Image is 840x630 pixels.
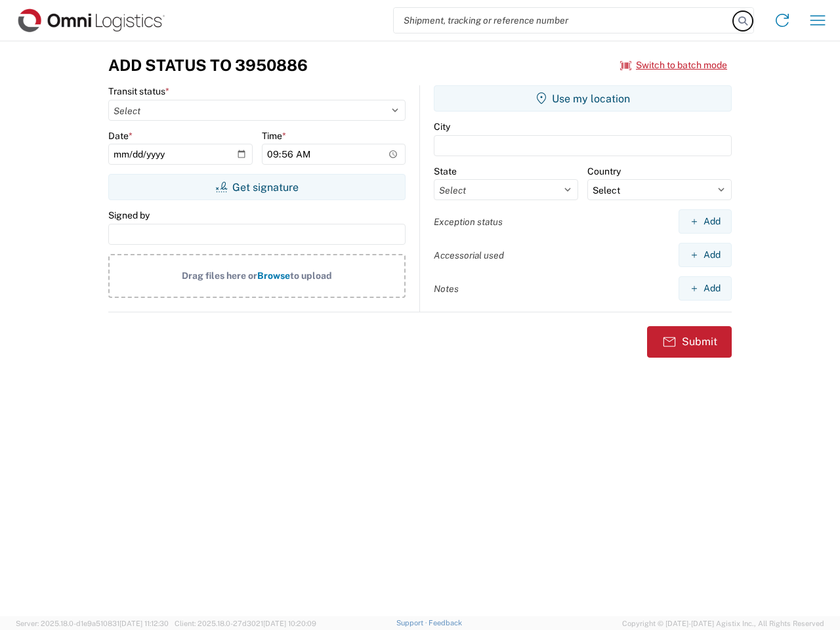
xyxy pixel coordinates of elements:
[396,619,429,627] a: Support
[257,270,290,281] span: Browse
[394,8,734,33] input: Shipment, tracking or reference number
[175,619,316,627] span: Client: 2025.18.0-27d3021
[108,174,406,200] button: Get signature
[263,619,316,627] span: [DATE] 10:20:09
[108,85,169,97] label: Transit status
[679,209,732,234] button: Add
[434,249,504,261] label: Accessorial used
[434,121,450,133] label: City
[434,216,503,228] label: Exception status
[434,85,732,112] button: Use my location
[16,619,169,627] span: Server: 2025.18.0-d1e9a510831
[679,276,732,301] button: Add
[262,130,286,142] label: Time
[182,270,257,281] span: Drag files here or
[119,619,169,627] span: [DATE] 11:12:30
[434,165,457,177] label: State
[108,209,150,221] label: Signed by
[679,243,732,267] button: Add
[587,165,621,177] label: Country
[622,618,824,629] span: Copyright © [DATE]-[DATE] Agistix Inc., All Rights Reserved
[434,283,459,295] label: Notes
[429,619,462,627] a: Feedback
[620,54,727,76] button: Switch to batch mode
[108,56,308,75] h3: Add Status to 3950886
[647,326,732,358] button: Submit
[108,130,133,142] label: Date
[290,270,332,281] span: to upload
